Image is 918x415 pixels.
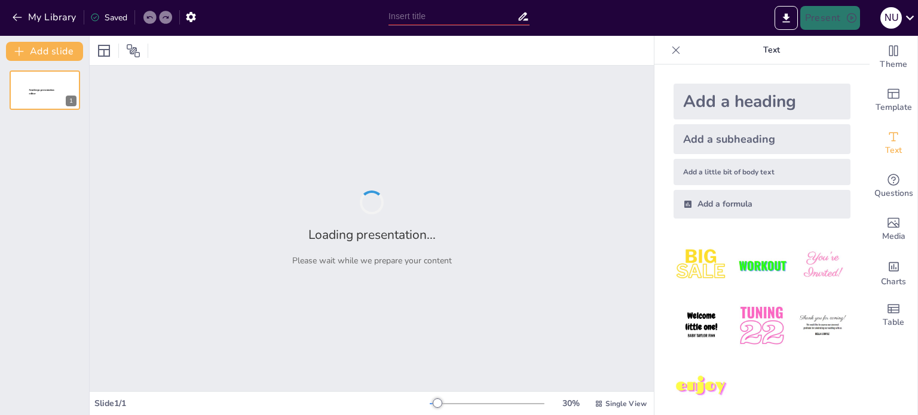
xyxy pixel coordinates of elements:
div: Add ready made slides [870,79,917,122]
button: N U [880,6,902,30]
div: Add a heading [674,84,850,119]
div: Add a table [870,294,917,337]
div: 1 [10,70,80,110]
div: Layout [94,41,114,60]
div: Change the overall theme [870,36,917,79]
div: Add text boxes [870,122,917,165]
div: 1 [66,96,76,106]
img: 4.jpeg [674,298,729,353]
div: Get real-time input from your audience [870,165,917,208]
div: Slide 1 / 1 [94,398,430,409]
div: Add charts and graphs [870,251,917,294]
button: Add slide [6,42,83,61]
span: Position [126,44,140,58]
img: 1.jpeg [674,238,729,293]
button: Export to PowerPoint [775,6,798,30]
img: 7.jpeg [674,359,729,414]
span: Theme [880,58,907,71]
img: 3.jpeg [795,238,850,293]
div: 30 % [556,398,585,409]
img: 5.jpeg [734,298,790,353]
button: My Library [9,8,81,27]
span: Sendsteps presentation editor [29,89,54,96]
div: N U [880,7,902,29]
span: Text [885,144,902,157]
div: Add a subheading [674,124,850,154]
span: Single View [605,399,647,408]
span: Template [876,101,912,114]
div: Add a little bit of body text [674,159,850,185]
span: Media [882,230,905,243]
span: Table [883,316,904,329]
div: Add images, graphics, shapes or video [870,208,917,251]
img: 6.jpeg [795,298,850,353]
span: Questions [874,187,913,200]
p: Text [686,36,858,64]
div: Add a formula [674,190,850,219]
h2: Loading presentation... [308,226,436,243]
p: Please wait while we prepare your content [292,255,452,266]
button: Present [800,6,860,30]
span: Charts [881,275,906,288]
img: 2.jpeg [734,238,790,293]
div: Saved [90,12,127,23]
input: Insert title [388,8,517,25]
